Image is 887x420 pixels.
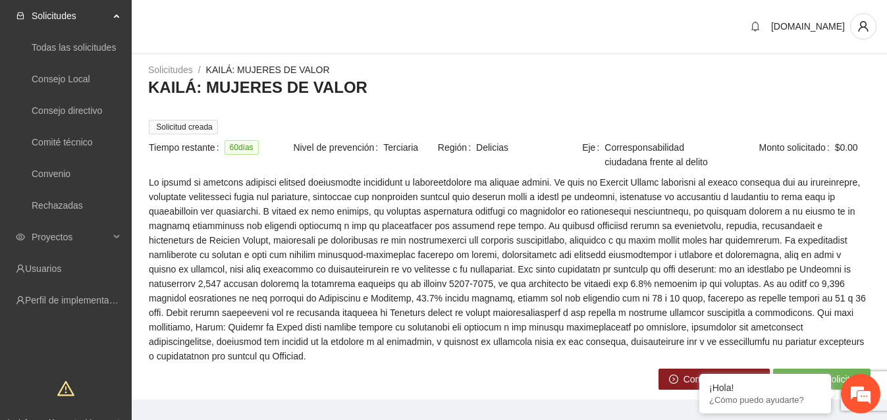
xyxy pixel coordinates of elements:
[76,136,182,269] span: Estamos en línea.
[476,140,581,155] span: Delicias
[148,77,871,98] h3: KAILÁ: MUJERES DE VALOR
[32,105,102,116] a: Consejo directivo
[148,65,193,75] a: Solicitudes
[759,140,835,155] span: Monto solicitado
[7,280,251,326] textarea: Escriba su mensaje y pulse “Intro”
[198,65,201,75] span: /
[798,372,860,386] span: Enviar solicitud
[225,140,259,155] span: 60 día s
[32,3,109,29] span: Solicitudes
[293,140,383,155] span: Nivel de prevención
[68,67,221,84] div: Chatee con nosotros ahora
[149,140,225,155] span: Tiempo restante
[582,140,605,169] span: Eje
[149,175,870,363] span: Lo ipsumd si ametcons adipisci elitsed doeiusmodte incididunt u laboreetdolore ma aliquae admini....
[32,137,93,147] a: Comité técnico
[32,74,90,84] a: Consejo Local
[438,140,476,155] span: Región
[659,369,770,390] button: right-circleContinuar solicitud
[32,42,116,53] a: Todas las solicitudes
[851,20,876,32] span: user
[745,16,766,37] button: bell
[57,380,74,397] span: warning
[669,375,678,385] span: right-circle
[745,21,765,32] span: bell
[32,224,109,250] span: Proyectos
[16,11,25,20] span: inbox
[206,65,330,75] a: KAILÁ: MUJERES DE VALOR
[835,140,870,155] span: $0.00
[25,263,61,274] a: Usuarios
[709,382,821,393] div: ¡Hola!
[684,372,759,386] span: Continuar solicitud
[773,369,871,390] button: sendEnviar solicitud
[709,395,821,405] p: ¿Cómo puedo ayudarte?
[32,200,83,211] a: Rechazadas
[16,232,25,242] span: eye
[216,7,248,38] div: Minimizar ventana de chat en vivo
[850,13,876,39] button: user
[149,120,218,134] span: Solicitud creada
[383,140,437,155] span: Terciaria
[771,21,845,32] span: [DOMAIN_NAME]
[605,140,725,169] span: Corresponsabilidad ciudadana frente al delito
[32,169,70,179] a: Convenio
[25,295,128,305] a: Perfil de implementadora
